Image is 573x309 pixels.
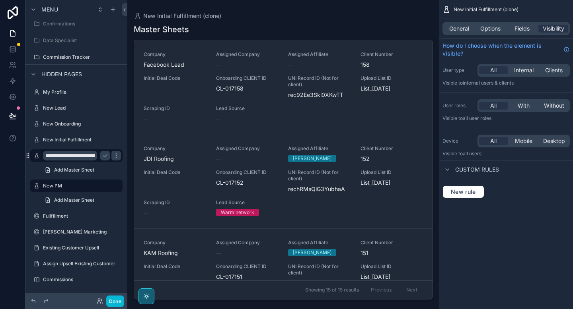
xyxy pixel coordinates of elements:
a: Commission Tracker [30,51,123,64]
label: User type [442,67,474,73]
span: How do I choose when the element is visible? [442,42,560,58]
label: Commission Tracker [43,54,121,60]
span: Hidden pages [41,70,82,78]
p: Visible to [442,151,570,157]
label: New Initial Fulfillment [43,137,121,143]
label: New Lead [43,105,121,111]
label: Confirmations [43,21,121,27]
a: Add Master Sheet [40,194,123,207]
span: Without [544,102,564,110]
a: Add Master Sheet [40,164,123,176]
label: Fullfillment [43,213,121,219]
span: Internal [514,66,534,74]
a: New Onboarding [30,118,123,130]
a: Data Specialist [30,34,123,47]
a: New Initial Fulfillment [30,133,123,146]
p: Visible to [442,115,570,122]
a: How do I choose when the element is visible? [442,42,570,58]
span: Menu [41,6,58,14]
span: Custom rules [455,166,499,174]
span: All user roles [463,115,491,121]
a: Confirmations [30,17,123,30]
label: New PM [43,183,118,189]
a: Fullfillment [30,210,123,222]
a: Assign Upsell Existing Customer [30,257,123,270]
span: Visibility [543,25,564,33]
span: New Initial Fulfillment (clone) [454,6,518,13]
button: Done [106,295,124,307]
span: Add Master Sheet [54,197,94,203]
a: New PM [30,180,123,192]
a: My Profile [30,86,123,98]
span: With [518,102,530,110]
label: Commissions [43,276,121,283]
span: All [490,66,497,74]
label: Existing Customer Upsell [43,245,121,251]
label: Assign Upsell Existing Customer [43,261,121,267]
button: New rule [442,185,484,198]
span: Fields [515,25,530,33]
span: all users [463,151,481,156]
span: Mobile [515,137,532,145]
label: User roles [442,102,474,109]
span: New rule [448,188,479,195]
label: New Onboarding [43,121,121,127]
span: Options [480,25,501,33]
a: [PERSON_NAME] Marketing [30,226,123,238]
span: Internal users & clients [463,80,514,86]
span: Desktop [543,137,565,145]
label: Device [442,138,474,144]
label: [PERSON_NAME] Marketing [43,229,121,235]
span: Add Master Sheet [54,167,94,173]
label: Data Specialist [43,37,121,44]
span: All [490,137,497,145]
span: Clients [545,66,563,74]
span: All [490,102,497,110]
p: Visible to [442,80,570,86]
span: General [449,25,469,33]
a: New Lead [30,102,123,114]
a: Commissions [30,273,123,286]
a: Existing Customer Upsell [30,241,123,254]
label: My Profile [43,89,121,95]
